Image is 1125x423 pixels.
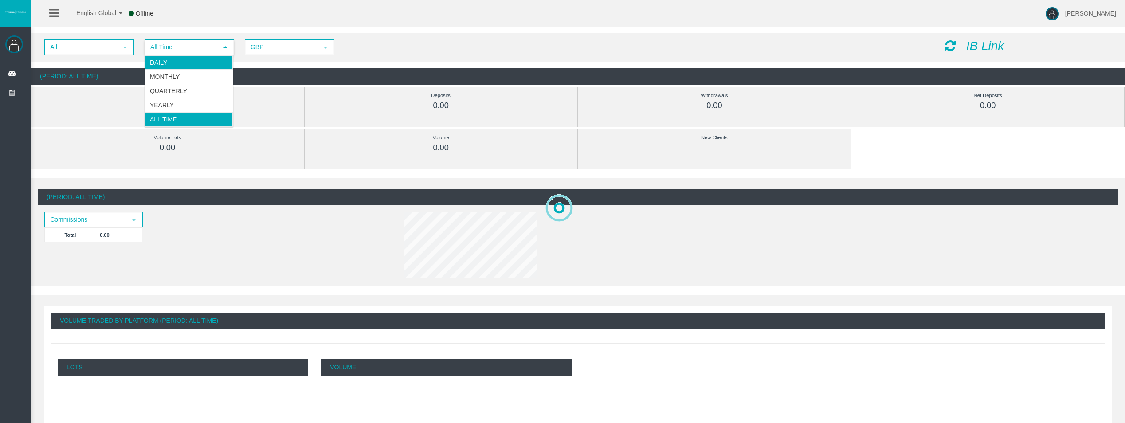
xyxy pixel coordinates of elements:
div: 0.00 [51,101,284,111]
div: 0.00 [325,101,557,111]
img: user-image [1046,7,1059,20]
span: select [322,44,329,51]
td: Total [45,227,96,242]
div: 0.00 [871,101,1104,111]
div: 0.00 [325,143,557,153]
span: All [45,40,117,54]
span: Commissions [45,213,126,227]
span: select [222,44,229,51]
div: Deposits [325,90,557,101]
p: Volume [321,359,571,376]
div: Net Deposits [871,90,1104,101]
div: Withdrawals [598,90,831,101]
li: Yearly [145,98,233,112]
i: Reload Dashboard [945,39,956,52]
span: [PERSON_NAME] [1065,10,1116,17]
li: Daily [145,55,233,70]
div: Volume Traded By Platform (Period: All Time) [51,313,1105,329]
span: Offline [136,10,153,17]
i: IB Link [966,39,1004,53]
img: logo.svg [4,10,27,14]
div: New Clients [598,133,831,143]
div: Commissions [51,90,284,101]
div: (Period: All Time) [38,189,1118,205]
div: (Period: All Time) [31,68,1125,85]
div: Volume [325,133,557,143]
span: GBP [246,40,318,54]
div: 0.00 [51,143,284,153]
span: select [122,44,129,51]
td: 0.00 [96,227,142,242]
li: Quarterly [145,84,233,98]
span: All Time [145,40,217,54]
li: Monthly [145,70,233,84]
span: English Global [65,9,116,16]
li: All Time [145,112,233,126]
div: Volume Lots [51,133,284,143]
span: select [130,216,137,223]
div: 0.00 [598,101,831,111]
p: Lots [58,359,308,376]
